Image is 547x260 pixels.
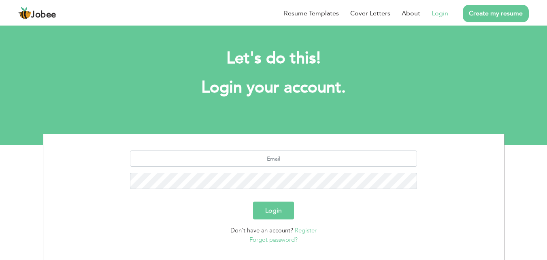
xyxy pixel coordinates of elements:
[31,11,56,19] span: Jobee
[295,226,317,234] a: Register
[55,77,492,98] h1: Login your account.
[253,202,294,219] button: Login
[432,9,448,18] a: Login
[402,9,420,18] a: About
[18,7,56,20] a: Jobee
[284,9,339,18] a: Resume Templates
[130,150,417,167] input: Email
[249,236,298,244] a: Forgot password?
[463,5,529,22] a: Create my resume
[230,226,293,234] span: Don't have an account?
[55,48,492,69] h2: Let's do this!
[18,7,31,20] img: jobee.io
[350,9,390,18] a: Cover Letters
